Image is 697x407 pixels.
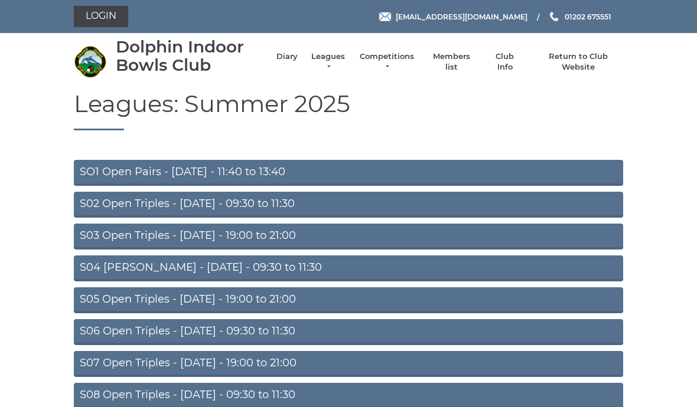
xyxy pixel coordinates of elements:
h1: Leagues: Summer 2025 [74,91,623,130]
span: [EMAIL_ADDRESS][DOMAIN_NAME] [396,12,527,21]
a: Email [EMAIL_ADDRESS][DOMAIN_NAME] [379,11,527,22]
a: S03 Open Triples - [DATE] - 19:00 to 21:00 [74,224,623,250]
a: Diary [276,51,298,62]
a: Competitions [359,51,415,73]
a: S02 Open Triples - [DATE] - 09:30 to 11:30 [74,192,623,218]
a: S05 Open Triples - [DATE] - 19:00 to 21:00 [74,287,623,313]
a: Return to Club Website [534,51,623,73]
img: Dolphin Indoor Bowls Club [74,45,106,78]
a: S04 [PERSON_NAME] - [DATE] - 09:30 to 11:30 [74,255,623,281]
img: Phone us [550,12,558,21]
a: Leagues [310,51,347,73]
a: Club Info [488,51,522,73]
span: 01202 675551 [565,12,611,21]
a: SO1 Open Pairs - [DATE] - 11:40 to 13:40 [74,160,623,186]
a: Login [74,6,128,27]
img: Email [379,12,391,21]
div: Dolphin Indoor Bowls Club [116,38,265,74]
a: Members list [426,51,475,73]
a: S06 Open Triples - [DATE] - 09:30 to 11:30 [74,319,623,345]
a: S07 Open Triples - [DATE] - 19:00 to 21:00 [74,351,623,377]
a: Phone us 01202 675551 [548,11,611,22]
